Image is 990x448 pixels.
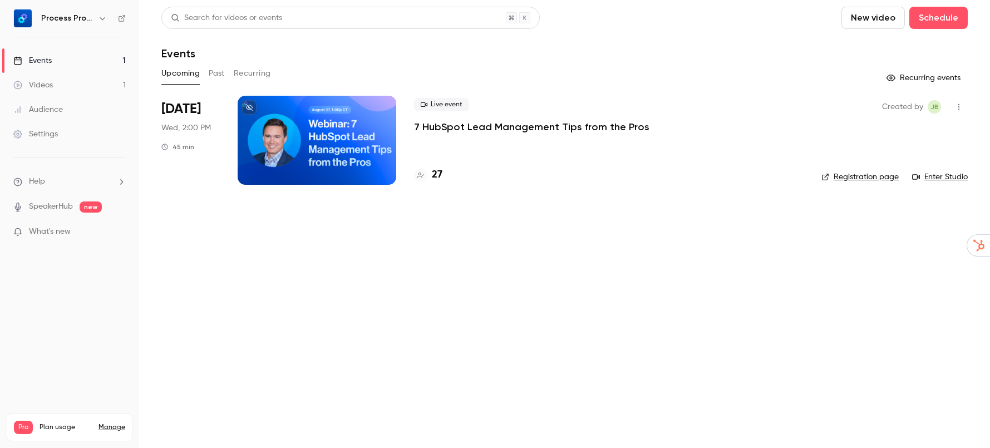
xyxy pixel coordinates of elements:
span: Live event [414,98,469,111]
li: help-dropdown-opener [13,176,126,188]
button: Recurring events [881,69,968,87]
div: Events [13,55,52,66]
div: Settings [13,129,58,140]
h4: 27 [432,168,442,183]
div: 45 min [161,142,194,151]
span: JB [930,100,939,114]
a: Manage [98,423,125,432]
div: Audience [13,104,63,115]
a: Enter Studio [912,171,968,183]
div: Aug 27 Wed, 1:00 PM (America/Chicago) [161,96,220,185]
button: New video [841,7,905,29]
button: Schedule [909,7,968,29]
a: Registration page [821,171,899,183]
div: Videos [13,80,53,91]
span: Pro [14,421,33,434]
span: What's new [29,226,71,238]
a: 7 HubSpot Lead Management Tips from the Pros [414,120,649,134]
div: Search for videos or events [171,12,282,24]
h6: Process Pro Consulting [41,13,93,24]
button: Recurring [234,65,271,82]
span: Created by [882,100,923,114]
a: 27 [414,168,442,183]
h1: Events [161,47,195,60]
iframe: Noticeable Trigger [112,227,126,237]
span: Help [29,176,45,188]
span: new [80,201,102,213]
span: Jenny-Kate Barkin [928,100,941,114]
a: SpeakerHub [29,201,73,213]
button: Past [209,65,225,82]
span: [DATE] [161,100,201,118]
button: Upcoming [161,65,200,82]
span: Plan usage [40,423,92,432]
img: Process Pro Consulting [14,9,32,27]
span: Wed, 2:00 PM [161,122,211,134]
